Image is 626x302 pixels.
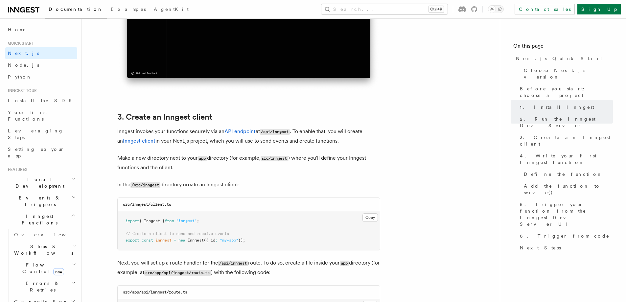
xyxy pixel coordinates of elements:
a: 2. Run the Inngest Dev Server [517,113,613,131]
span: Node.js [8,62,39,68]
span: Define the function [524,171,602,177]
span: AgentKit [154,7,189,12]
span: }); [238,238,245,243]
code: /api/inngest [260,129,290,135]
a: API endpoint [224,128,256,134]
code: app [340,261,349,266]
a: Documentation [45,2,107,18]
a: Next.js [5,47,77,59]
span: Next.js Quick Start [516,55,602,62]
a: Examples [107,2,150,18]
span: Documentation [49,7,103,12]
span: Setting up your app [8,147,64,158]
span: Before you start: choose a project [520,85,613,99]
span: new [178,238,185,243]
span: Python [8,74,32,80]
span: "my-app" [220,238,238,243]
h4: On this page [513,42,613,53]
button: Steps & Workflows [12,241,77,259]
button: Toggle dark mode [488,5,504,13]
a: Overview [12,229,77,241]
span: { Inngest } [139,219,165,223]
span: Inngest tour [5,88,37,93]
span: from [165,219,174,223]
span: Quick start [5,41,34,46]
span: = [174,238,176,243]
a: Sign Up [577,4,621,14]
p: Next, you will set up a route handler for the route. To do so, create a file inside your director... [117,258,380,277]
a: Install the SDK [5,95,77,106]
span: Overview [14,232,82,237]
a: Inngest client [123,138,155,144]
code: src/inngest/client.ts [123,202,171,207]
button: Errors & Retries [12,277,77,296]
code: /src/inngest [130,182,160,188]
code: src/inngest [261,156,288,161]
a: Next Steps [517,242,613,254]
span: 3. Create an Inngest client [520,134,613,147]
span: Your first Functions [8,110,47,122]
code: src/app/api/inngest/route.ts [144,270,211,276]
button: Events & Triggers [5,192,77,210]
span: Flow Control [12,262,72,275]
span: inngest [155,238,172,243]
code: app [198,156,207,161]
button: Local Development [5,174,77,192]
span: Next.js [8,51,39,56]
kbd: Ctrl+K [429,6,444,12]
button: Search...Ctrl+K [321,4,448,14]
span: : [215,238,218,243]
code: src/app/api/inngest/route.ts [123,290,187,294]
span: const [142,238,153,243]
a: Contact sales [515,4,575,14]
a: 6. Trigger from code [517,230,613,242]
span: 2. Run the Inngest Dev Server [520,116,613,129]
span: Next Steps [520,244,561,251]
code: /api/inngest [218,261,248,266]
a: Define the function [521,168,613,180]
span: Errors & Retries [12,280,71,293]
span: 4. Write your first Inngest function [520,152,613,166]
a: Python [5,71,77,83]
span: Local Development [5,176,72,189]
button: Copy [362,213,378,222]
span: Events & Triggers [5,195,72,208]
span: Features [5,167,27,172]
p: Make a new directory next to your directory (for example, ) where you'll define your Inngest func... [117,153,380,172]
a: 3. Create an Inngest client [517,131,613,150]
a: Your first Functions [5,106,77,125]
a: Node.js [5,59,77,71]
span: 1. Install Inngest [520,104,594,110]
span: import [126,219,139,223]
span: 5. Trigger your function from the Inngest Dev Server UI [520,201,613,227]
span: // Create a client to send and receive events [126,231,229,236]
a: 1. Install Inngest [517,101,613,113]
a: Choose Next.js version [521,64,613,83]
p: In the directory create an Inngest client: [117,180,380,190]
span: Leveraging Steps [8,128,63,140]
a: Setting up your app [5,143,77,162]
a: Add the function to serve() [521,180,613,198]
span: "inngest" [176,219,197,223]
button: Flow Controlnew [12,259,77,277]
a: 3. Create an Inngest client [117,112,212,122]
a: Next.js Quick Start [513,53,613,64]
span: Steps & Workflows [12,243,73,256]
span: new [53,268,64,275]
span: Inngest Functions [5,213,71,226]
span: export [126,238,139,243]
a: 5. Trigger your function from the Inngest Dev Server UI [517,198,613,230]
span: Install the SDK [8,98,76,103]
span: Add the function to serve() [524,183,613,196]
a: 4. Write your first Inngest function [517,150,613,168]
span: Inngest [188,238,204,243]
span: Home [8,26,26,33]
a: Leveraging Steps [5,125,77,143]
button: Inngest Functions [5,210,77,229]
a: Home [5,24,77,35]
span: ; [197,219,199,223]
span: 6. Trigger from code [520,233,610,239]
a: Before you start: choose a project [517,83,613,101]
span: ({ id [204,238,215,243]
p: Inngest invokes your functions securely via an at . To enable that, you will create an in your Ne... [117,127,380,146]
